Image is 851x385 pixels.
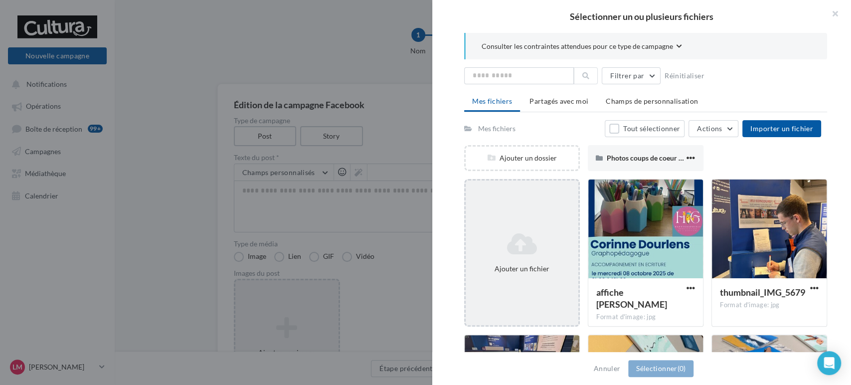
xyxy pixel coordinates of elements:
[478,124,515,134] div: Mes fichiers
[596,313,695,322] div: Format d'image: jpg
[605,120,684,137] button: Tout sélectionner
[697,124,722,133] span: Actions
[661,70,708,82] button: Réinitialiser
[742,120,821,137] button: Importer un fichier
[720,301,819,310] div: Format d'image: jpg
[596,287,667,310] span: affiche corinne dourlens
[688,120,738,137] button: Actions
[750,124,813,133] span: Importer un fichier
[677,364,685,373] span: (0)
[472,97,512,105] span: Mes fichiers
[628,360,693,377] button: Sélectionner(0)
[482,41,682,53] button: Consulter les contraintes attendues pour ce type de campagne
[529,97,588,105] span: Partagés avec moi
[817,351,841,375] div: Open Intercom Messenger
[606,97,698,105] span: Champs de personnalisation
[470,264,574,274] div: Ajouter un fichier
[448,12,835,21] h2: Sélectionner un ou plusieurs fichiers
[720,287,805,298] span: thumbnail_IMG_5679
[590,363,624,375] button: Annuler
[466,153,578,163] div: Ajouter un dossier
[607,154,710,162] span: Photos coups de coeur calendrier
[482,41,673,51] span: Consulter les contraintes attendues pour ce type de campagne
[602,67,661,84] button: Filtrer par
